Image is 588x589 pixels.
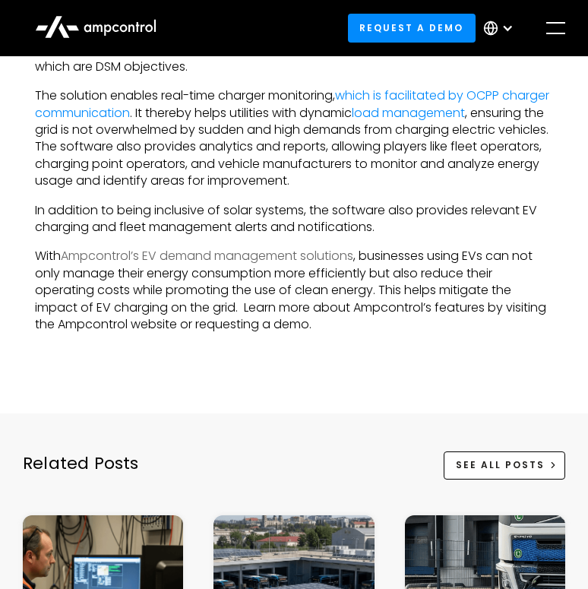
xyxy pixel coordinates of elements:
[456,458,545,472] div: See All Posts
[35,202,552,236] p: In addition to being inclusive of solar systems, the software also provides relevant EV charging ...
[23,452,139,498] div: Related Posts
[35,87,552,189] p: The solution enables real-time charger monitoring, . It thereby helps utilities with dynamic , en...
[35,248,552,333] p: With , businesses using EVs can not only manage their energy consumption more efficiently but als...
[61,247,353,264] a: Ampcontrol’s EV demand management solutions
[348,14,476,42] a: Request a demo
[444,451,565,480] a: See All Posts
[535,7,577,49] div: menu
[352,104,465,122] a: load management
[35,87,549,121] a: which is facilitated by OCPP charger communication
